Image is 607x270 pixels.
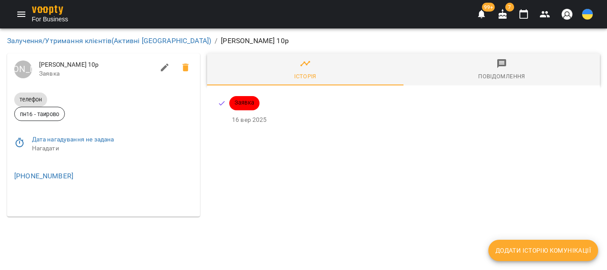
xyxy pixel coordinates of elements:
a: Залучення/Утримання клієнтів(Активні [GEOGRAPHIC_DATA]) [7,36,211,45]
p: 16 вер 2025 [232,116,586,125]
span: 99+ [482,3,495,12]
img: voopty.png [32,5,63,15]
div: Повідомлення [478,72,525,81]
div: Історія [294,72,316,81]
img: UA.svg [582,9,593,20]
a: [PERSON_NAME] [14,60,32,78]
span: Нагадати [32,144,193,153]
span: For Business [32,15,68,24]
span: 7 [505,3,514,12]
div: Светлана [14,60,32,78]
span: Дата нагадування не задана [32,135,193,144]
span: [PERSON_NAME] 10р [39,60,154,69]
span: пн16 - таирово [15,110,64,118]
span: Заявка [39,69,154,78]
p: [PERSON_NAME] 10р [221,36,289,46]
button: Menu [11,4,32,25]
li: / [215,36,217,46]
a: [PHONE_NUMBER] [14,172,73,180]
nav: breadcrumb [7,36,600,46]
span: Заявка [229,99,260,107]
span: телефон [14,96,47,104]
img: avatar_s.png [561,8,573,20]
